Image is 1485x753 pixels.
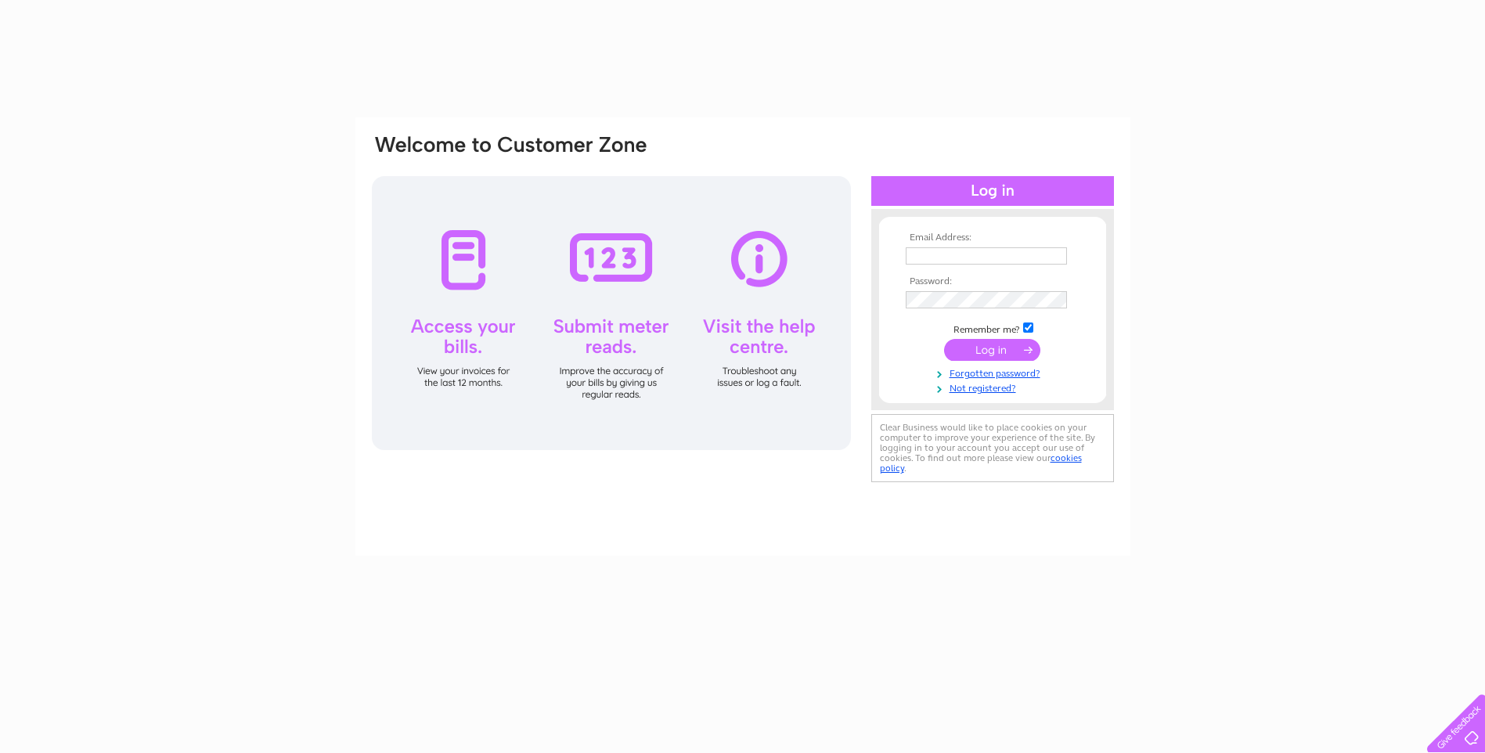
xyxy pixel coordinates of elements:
[880,452,1082,474] a: cookies policy
[906,365,1083,380] a: Forgotten password?
[944,339,1040,361] input: Submit
[902,276,1083,287] th: Password:
[871,414,1114,482] div: Clear Business would like to place cookies on your computer to improve your experience of the sit...
[902,232,1083,243] th: Email Address:
[902,320,1083,336] td: Remember me?
[906,380,1083,395] a: Not registered?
